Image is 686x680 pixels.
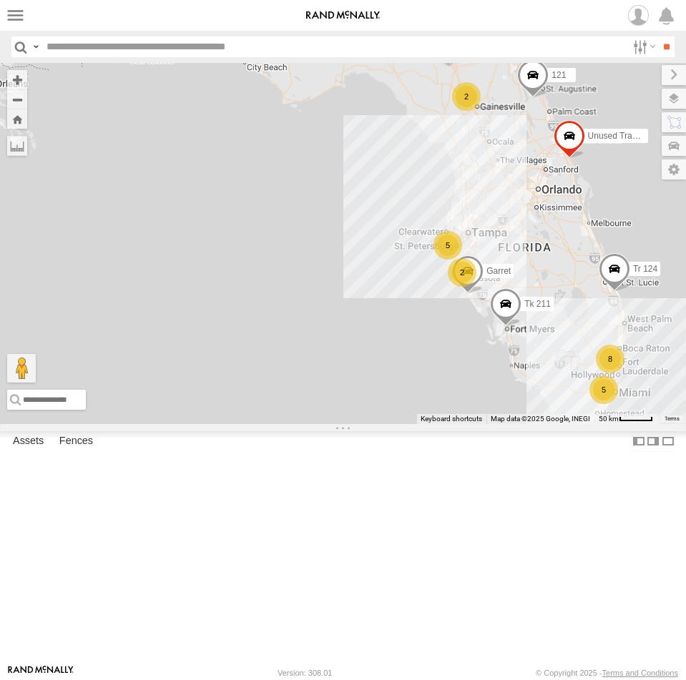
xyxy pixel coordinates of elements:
a: Terms (opens in new tab) [665,415,680,421]
button: Map Scale: 50 km per 44 pixels [594,414,657,424]
div: 2 [452,82,481,111]
span: Unused Tracker [587,131,648,141]
span: Garret [486,266,511,276]
span: Map data ©2025 Google, INEGI [491,415,590,423]
label: Dock Summary Table to the Left [632,431,646,452]
span: 121 [552,70,566,80]
span: Tr 124 [632,264,657,274]
button: Zoom Home [7,109,27,129]
label: Dock Summary Table to the Right [646,431,660,452]
label: Map Settings [662,159,686,179]
label: Assets [6,432,51,452]
div: Version: 308.01 [278,669,332,677]
label: Search Query [30,36,41,57]
label: Hide Summary Table [661,431,675,452]
button: Zoom out [7,89,27,109]
button: Drag Pegman onto the map to open Street View [7,354,36,383]
label: Fences [52,432,100,452]
div: © Copyright 2025 - [536,669,678,677]
span: Tk 211 [524,299,551,309]
div: 5 [589,375,618,404]
label: Search Filter Options [627,36,658,57]
label: Measure [7,136,27,156]
button: Keyboard shortcuts [421,414,482,424]
div: 8 [596,345,624,373]
div: 5 [433,231,462,260]
a: Terms and Conditions [602,669,678,677]
span: 50 km [599,415,619,423]
a: Visit our Website [8,666,74,680]
button: Zoom in [7,70,27,89]
img: rand-logo.svg [306,11,381,21]
div: 2 [448,258,476,287]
